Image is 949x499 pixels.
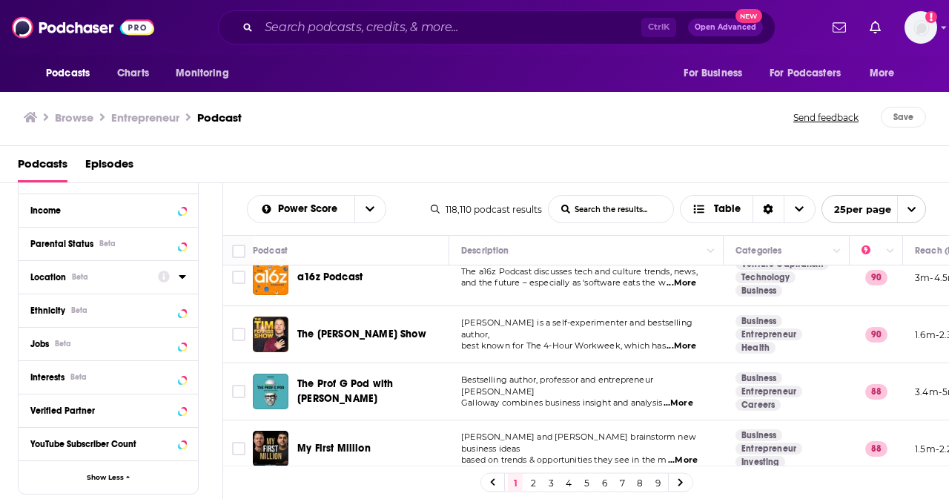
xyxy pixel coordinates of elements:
[117,63,149,84] span: Charts
[30,272,66,282] span: Location
[461,432,696,454] span: [PERSON_NAME] and [PERSON_NAME] brainstorm new business ideas
[297,270,363,285] a: a16z Podcast
[461,340,666,351] span: best known for The 4-Hour Workweek, which has
[735,315,782,327] a: Business
[735,328,802,340] a: Entrepreneur
[247,195,386,223] h2: Choose List sort
[668,455,698,466] span: ...More
[85,152,133,182] span: Episodes
[579,474,594,492] a: 5
[770,63,841,84] span: For Podcasters
[543,474,558,492] a: 3
[55,339,71,348] div: Beta
[30,439,173,449] div: YouTube Subscriber Count
[695,24,756,31] span: Open Advanced
[461,397,662,408] span: Galloway combines business insight and analysis
[735,399,781,411] a: Careers
[55,110,93,125] a: Browse
[232,385,245,398] span: Toggle select row
[526,474,540,492] a: 2
[859,59,913,87] button: open menu
[30,267,158,285] button: LocationBeta
[822,198,891,221] span: 25 per page
[925,11,937,23] svg: Add a profile image
[232,442,245,455] span: Toggle select row
[905,11,937,44] button: Show profile menu
[641,18,676,37] span: Ctrl K
[881,107,926,128] button: Save
[99,239,116,248] div: Beta
[461,266,698,277] span: The a16z Podcast discusses tech and culture trends, news,
[735,372,782,384] a: Business
[36,59,109,87] button: open menu
[253,431,288,466] img: My First Million
[248,204,354,214] button: open menu
[218,10,776,44] div: Search podcasts, credits, & more...
[297,327,426,342] a: The [PERSON_NAME] Show
[253,374,288,409] img: The Prof G Pod with Scott Galloway
[19,460,198,494] button: Show Less
[702,242,720,260] button: Column Actions
[735,271,796,283] a: Technology
[253,317,288,352] img: The Tim Ferriss Show
[905,11,937,44] span: Logged in as PRSuperstar
[461,242,509,260] div: Description
[508,474,523,492] a: 1
[664,397,693,409] span: ...More
[297,377,444,406] a: The Prof G Pod with [PERSON_NAME]
[714,204,741,214] span: Table
[735,285,782,297] a: Business
[735,443,802,455] a: Entrepreneur
[865,384,887,399] p: 88
[30,400,186,419] button: Verified Partner
[297,377,393,405] span: The Prof G Pod with [PERSON_NAME]
[864,15,887,40] a: Show notifications dropdown
[461,277,666,288] span: and the future – especially as ‘software eats the w
[760,59,862,87] button: open menu
[297,441,371,456] a: My First Million
[667,340,696,352] span: ...More
[865,270,887,285] p: 90
[827,15,852,40] a: Show notifications dropdown
[30,300,186,319] button: EthnicityBeta
[12,13,154,42] img: Podchaser - Follow, Share and Rate Podcasts
[821,195,926,223] button: open menu
[71,305,87,315] div: Beta
[30,334,186,352] button: JobsBeta
[259,16,641,39] input: Search podcasts, credits, & more...
[30,305,65,316] span: Ethnicity
[297,442,371,455] span: My First Million
[70,372,87,382] div: Beta
[735,342,776,354] a: Health
[615,474,629,492] a: 7
[680,195,816,223] button: Choose View
[632,474,647,492] a: 8
[753,196,784,222] div: Sort Direction
[18,152,67,182] a: Podcasts
[905,11,937,44] img: User Profile
[828,242,846,260] button: Column Actions
[30,372,65,383] span: Interests
[667,277,696,289] span: ...More
[232,328,245,341] span: Toggle select row
[561,474,576,492] a: 4
[253,260,288,295] img: a16z Podcast
[165,59,248,87] button: open menu
[684,63,742,84] span: For Business
[253,242,288,260] div: Podcast
[30,339,49,349] span: Jobs
[30,406,173,416] div: Verified Partner
[297,328,426,340] span: The [PERSON_NAME] Show
[431,204,542,215] div: 118,110 podcast results
[197,110,242,125] h3: Podcast
[870,63,895,84] span: More
[30,234,186,252] button: Parental StatusBeta
[354,196,386,222] button: open menu
[111,110,179,125] h1: Entrepreneur
[735,9,762,23] span: New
